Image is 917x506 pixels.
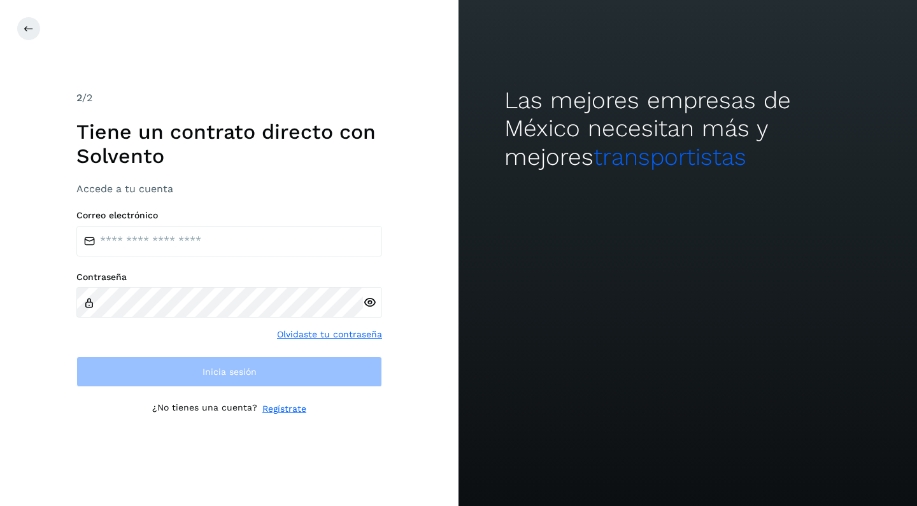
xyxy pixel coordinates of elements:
[504,87,871,171] h2: Las mejores empresas de México necesitan más y mejores
[277,328,382,341] a: Olvidaste tu contraseña
[152,402,257,416] p: ¿No tienes una cuenta?
[262,402,306,416] a: Regístrate
[76,92,82,104] span: 2
[76,210,382,221] label: Correo electrónico
[76,272,382,283] label: Contraseña
[76,356,382,387] button: Inicia sesión
[594,143,746,171] span: transportistas
[76,183,382,195] h3: Accede a tu cuenta
[76,120,382,169] h1: Tiene un contrato directo con Solvento
[203,367,257,376] span: Inicia sesión
[76,90,382,106] div: /2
